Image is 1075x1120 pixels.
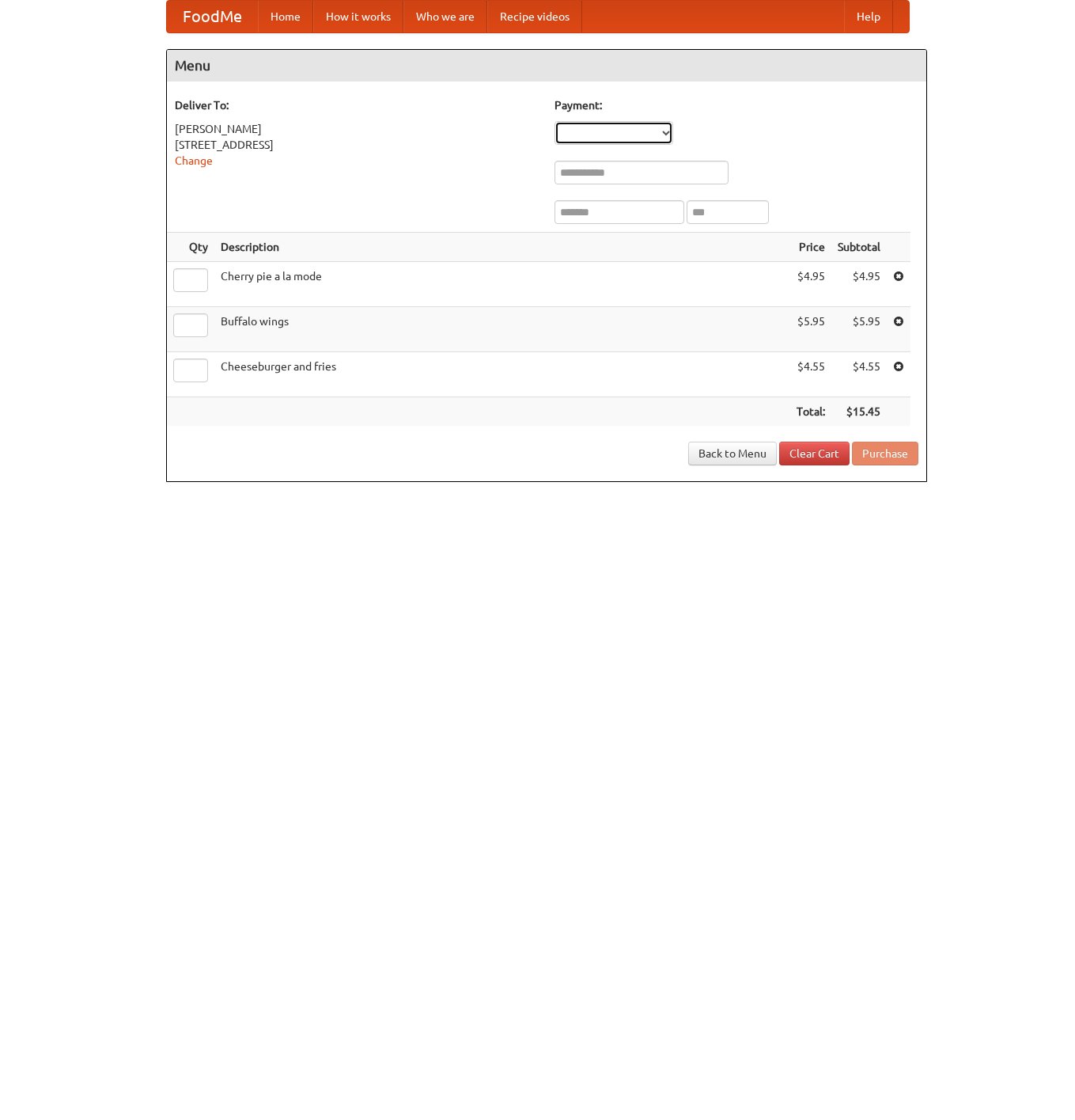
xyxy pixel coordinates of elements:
[555,97,918,113] h5: Payment:
[167,50,926,82] h4: Menu
[831,262,887,307] td: $4.95
[844,1,893,32] a: Help
[175,137,539,153] div: [STREET_ADDRESS]
[831,233,887,262] th: Subtotal
[831,352,887,397] td: $4.55
[175,97,539,113] h5: Deliver To:
[258,1,313,32] a: Home
[214,352,790,397] td: Cheeseburger and fries
[790,352,831,397] td: $4.55
[831,307,887,352] td: $5.95
[167,233,214,262] th: Qty
[790,307,831,352] td: $5.95
[403,1,487,32] a: Who we are
[487,1,582,32] a: Recipe videos
[214,307,790,352] td: Buffalo wings
[790,397,831,427] th: Total:
[790,233,831,262] th: Price
[852,442,918,465] button: Purchase
[214,262,790,307] td: Cherry pie a la mode
[175,121,539,137] div: [PERSON_NAME]
[831,397,887,427] th: $15.45
[175,154,213,167] a: Change
[688,442,777,465] a: Back to Menu
[214,233,790,262] th: Description
[313,1,403,32] a: How it works
[790,262,831,307] td: $4.95
[167,1,258,32] a: FoodMe
[779,442,850,465] a: Clear Cart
